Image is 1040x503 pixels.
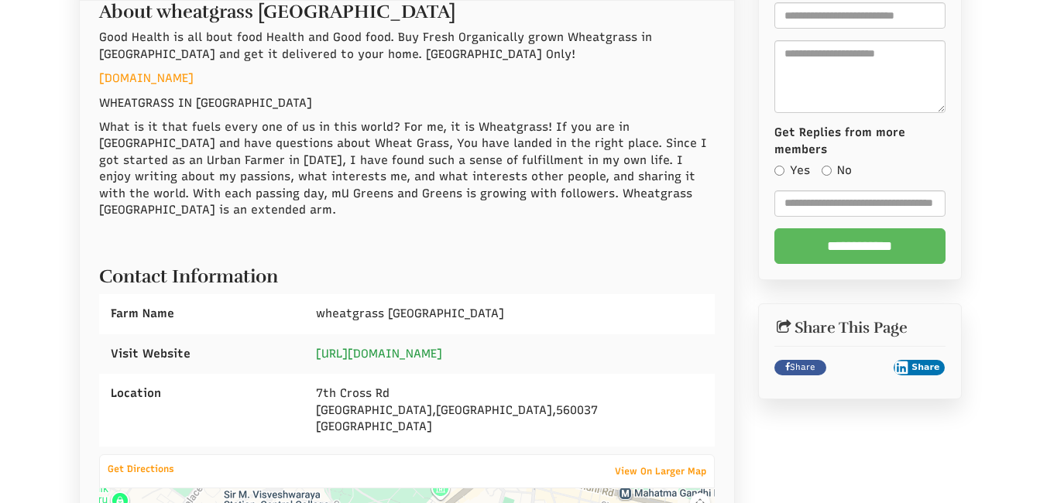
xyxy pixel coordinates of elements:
[607,460,714,482] a: View On Larger Map
[822,163,852,179] label: No
[99,71,194,85] a: [DOMAIN_NAME]
[774,163,810,179] label: Yes
[436,403,552,417] span: [GEOGRAPHIC_DATA]
[774,166,784,176] input: Yes
[99,334,304,374] div: Visit Website
[316,403,432,417] span: [GEOGRAPHIC_DATA]
[99,374,304,413] div: Location
[100,460,182,478] a: Get Directions
[556,403,598,417] span: 560037
[834,360,886,361] iframe: X Post Button
[99,294,304,334] div: Farm Name
[99,95,716,111] p: WHEATGRASS IN [GEOGRAPHIC_DATA]
[316,306,504,320] span: wheatgrass [GEOGRAPHIC_DATA]
[316,386,390,400] span: 7th Cross Rd
[304,374,715,447] div: , , [GEOGRAPHIC_DATA]
[774,360,826,375] a: Share
[774,320,946,337] h2: Share This Page
[99,29,716,63] p: Good Health is all bout food Health and Good food. Buy Fresh Organically grown Wheatgrass in [GEO...
[99,258,716,286] h2: Contact Information
[894,360,946,375] button: Share
[316,347,442,361] a: [URL][DOMAIN_NAME]
[99,119,716,219] p: What is it that fuels every one of us in this world? For me, it is Wheatgrass! If you are in [GEO...
[822,166,832,176] input: No
[774,125,946,158] label: Get Replies from more members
